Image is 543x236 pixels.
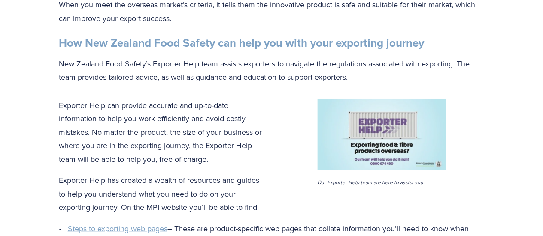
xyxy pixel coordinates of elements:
p: New Zealand Food Safety’s Exporter Help team assists exporters to navigate the regulations associ... [59,57,485,84]
strong: How New Zealand Food Safety can help you with your exporting journey [59,35,424,51]
p: Exporter Help can provide accurate and up-to-date information to help you work efficiently and av... [59,99,485,166]
em: Our Exporter Help team are here to assist you. [317,179,425,186]
a: Steps to exporting web pages [68,223,167,234]
p: Exporter Help has created a wealth of resources and guides to help you understand what you need t... [59,173,485,214]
